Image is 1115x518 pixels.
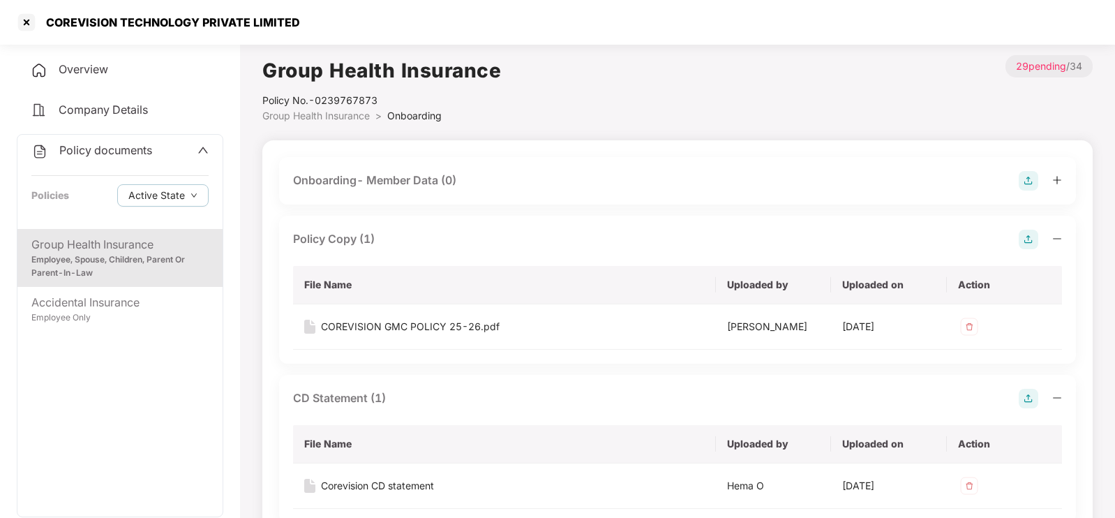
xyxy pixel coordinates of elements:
span: Company Details [59,103,148,117]
span: minus [1052,393,1062,403]
span: Onboarding [387,110,442,121]
div: [DATE] [842,478,935,494]
div: Group Health Insurance [31,236,209,253]
img: svg+xml;base64,PHN2ZyB4bWxucz0iaHR0cDovL3d3dy53My5vcmcvMjAwMC9zdmciIHdpZHRoPSIyNCIgaGVpZ2h0PSIyNC... [31,62,47,79]
div: Employee Only [31,311,209,325]
span: Overview [59,62,108,76]
img: svg+xml;base64,PHN2ZyB4bWxucz0iaHR0cDovL3d3dy53My5vcmcvMjAwMC9zdmciIHdpZHRoPSIzMiIgaGVpZ2h0PSIzMi... [958,316,980,338]
img: svg+xml;base64,PHN2ZyB4bWxucz0iaHR0cDovL3d3dy53My5vcmcvMjAwMC9zdmciIHdpZHRoPSIzMiIgaGVpZ2h0PSIzMi... [958,475,980,497]
span: 29 pending [1016,60,1066,72]
img: svg+xml;base64,PHN2ZyB4bWxucz0iaHR0cDovL3d3dy53My5vcmcvMjAwMC9zdmciIHdpZHRoPSIxNiIgaGVpZ2h0PSIyMC... [304,320,315,334]
button: Active Statedown [117,184,209,207]
span: down [190,192,197,200]
span: > [375,110,382,121]
img: svg+xml;base64,PHN2ZyB4bWxucz0iaHR0cDovL3d3dy53My5vcmcvMjAwMC9zdmciIHdpZHRoPSIxNiIgaGVpZ2h0PSIyMC... [304,479,315,493]
div: Onboarding- Member Data (0) [293,172,456,189]
span: plus [1052,175,1062,185]
div: Corevision CD statement [321,478,434,494]
h1: Group Health Insurance [262,55,501,86]
span: Policy documents [59,143,152,157]
th: File Name [293,266,716,304]
img: svg+xml;base64,PHN2ZyB4bWxucz0iaHR0cDovL3d3dy53My5vcmcvMjAwMC9zdmciIHdpZHRoPSIyOCIgaGVpZ2h0PSIyOC... [1019,389,1038,408]
img: svg+xml;base64,PHN2ZyB4bWxucz0iaHR0cDovL3d3dy53My5vcmcvMjAwMC9zdmciIHdpZHRoPSIyNCIgaGVpZ2h0PSIyNC... [31,102,47,119]
span: up [197,145,209,156]
th: Action [947,425,1062,464]
div: Policy Copy (1) [293,230,375,248]
div: [PERSON_NAME] [727,319,820,334]
th: Action [947,266,1062,304]
th: Uploaded on [831,425,946,464]
div: COREVISION GMC POLICY 25-26.pdf [321,319,500,334]
img: svg+xml;base64,PHN2ZyB4bWxucz0iaHR0cDovL3d3dy53My5vcmcvMjAwMC9zdmciIHdpZHRoPSIyOCIgaGVpZ2h0PSIyOC... [1019,171,1038,191]
div: Accidental Insurance [31,294,209,311]
div: CD Statement (1) [293,390,386,407]
th: Uploaded by [716,266,831,304]
div: Policies [31,188,69,203]
p: / 34 [1005,55,1093,77]
th: Uploaded by [716,425,831,464]
img: svg+xml;base64,PHN2ZyB4bWxucz0iaHR0cDovL3d3dy53My5vcmcvMjAwMC9zdmciIHdpZHRoPSIyOCIgaGVpZ2h0PSIyOC... [1019,230,1038,249]
span: Active State [128,188,185,203]
span: Group Health Insurance [262,110,370,121]
div: Employee, Spouse, Children, Parent Or Parent-In-Law [31,253,209,280]
div: Policy No.- 0239767873 [262,93,501,108]
div: Hema O [727,478,820,494]
div: COREVISION TECHNOLOGY PRIVATE LIMITED [38,15,300,29]
th: Uploaded on [831,266,946,304]
img: svg+xml;base64,PHN2ZyB4bWxucz0iaHR0cDovL3d3dy53My5vcmcvMjAwMC9zdmciIHdpZHRoPSIyNCIgaGVpZ2h0PSIyNC... [31,143,48,160]
div: [DATE] [842,319,935,334]
th: File Name [293,425,716,464]
span: minus [1052,234,1062,244]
